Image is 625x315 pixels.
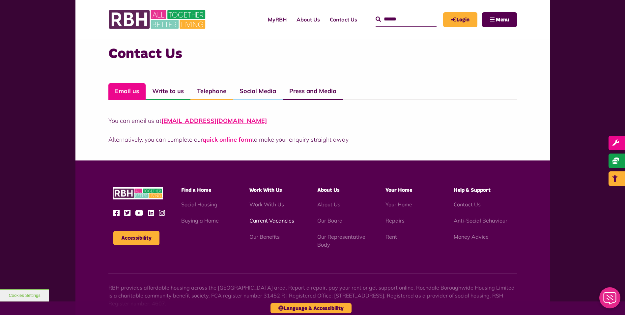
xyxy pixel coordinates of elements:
button: Language & Accessibility [270,303,352,313]
a: Money Advice [454,233,489,240]
button: Accessibility [113,231,159,245]
a: Current Vacancies [249,217,294,224]
span: Menu [496,17,509,22]
a: Rent [385,233,397,240]
a: About Us [317,201,340,208]
p: Alternatively, you can complete our to make your enquiry straight away [108,135,517,144]
p: You can email us at [108,116,517,125]
span: Find a Home [181,188,211,193]
p: RBH provides affordable housing across the [GEOGRAPHIC_DATA] area. Report a repair, pay your rent... [108,284,517,307]
button: Navigation [482,12,517,27]
a: Work With Us [249,201,284,208]
a: Your Home [385,201,412,208]
a: Press and Media [283,83,343,100]
a: Our Representative Body [317,233,365,248]
a: Buying a Home [181,217,219,224]
a: Repairs [385,217,405,224]
span: Your Home [385,188,412,193]
a: MyRBH [443,12,477,27]
a: Our Benefits [249,233,280,240]
a: About Us [292,11,325,28]
a: MyRBH [263,11,292,28]
a: Contact Us [325,11,362,28]
a: quick online form [203,136,252,143]
a: Social Housing - open in a new tab [181,201,217,208]
a: Telephone [190,83,233,100]
span: About Us [317,188,340,193]
a: Email us [108,83,146,100]
a: Our Board [317,217,343,224]
img: RBH [108,7,207,32]
a: Contact Us [454,201,481,208]
a: Write to us [146,83,190,100]
img: RBH [113,187,163,200]
a: Social Media [233,83,283,100]
iframe: Netcall Web Assistant for live chat [595,285,625,315]
h3: Contact Us [108,45,517,63]
span: Help & Support [454,188,491,193]
a: [EMAIL_ADDRESS][DOMAIN_NAME] [161,117,267,124]
a: Anti-Social Behaviour [454,217,507,224]
span: Work With Us [249,188,282,193]
input: Search [376,12,437,26]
